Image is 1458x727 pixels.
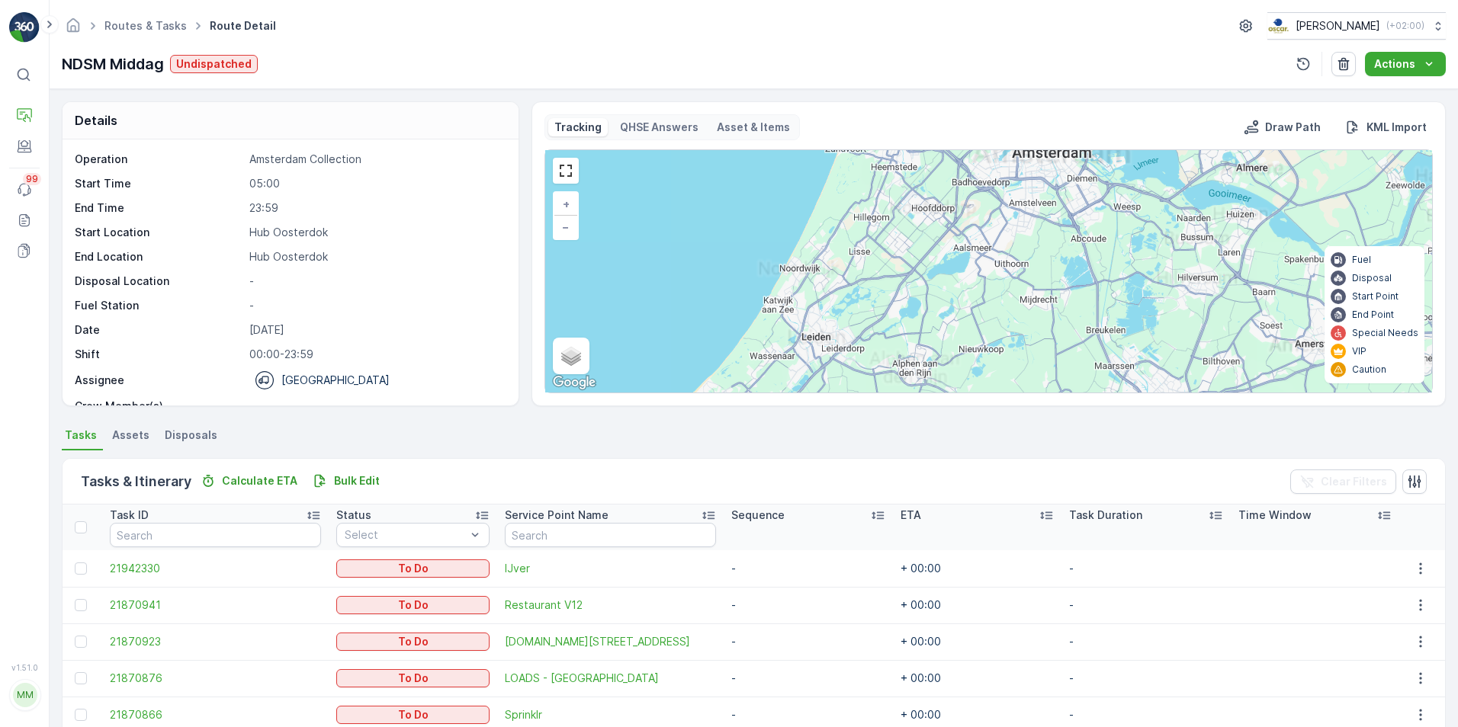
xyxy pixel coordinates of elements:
td: - [724,550,893,587]
td: - [724,623,893,660]
button: Actions [1365,52,1446,76]
p: Hub Oosterdok [249,249,503,264]
p: Undispatched [176,56,252,72]
a: 21870941 [110,597,321,613]
p: Hub Oosterdok [249,225,503,240]
input: Search [505,523,716,547]
span: Assets [112,428,149,443]
td: + 00:00 [893,660,1062,697]
a: 99 [9,175,40,205]
p: End Point [1352,309,1394,321]
img: basis-logo_rgb2x.png [1267,18,1289,34]
p: Tracking [554,120,602,135]
p: Date [75,322,243,338]
p: Sequence [731,508,785,523]
p: To Do [398,597,429,613]
p: Tasks & Itinerary [81,471,191,492]
span: Route Detail [207,18,279,34]
p: Asset & Items [717,120,790,135]
button: Calculate ETA [194,472,303,490]
span: Restaurant V12 [505,597,716,613]
p: Bulk Edit [334,473,380,488]
p: VIP [1352,345,1366,357]
a: 21870923 [110,634,321,649]
p: Calculate ETA [222,473,297,488]
span: v 1.51.0 [9,663,40,672]
p: [PERSON_NAME] [1296,18,1380,34]
p: Start Time [75,176,243,191]
p: Draw Path [1265,120,1321,135]
span: 21942330 [110,561,321,576]
button: Clear Filters [1290,469,1396,494]
img: Google [549,373,599,392]
p: Crew Member(s) [75,399,243,414]
button: MM [9,675,40,715]
a: View Fullscreen [554,159,577,182]
div: Toggle Row Selected [75,709,87,721]
p: Special Needs [1352,327,1418,339]
a: Homepage [65,23,82,36]
td: - [724,587,893,623]
div: Toggle Row Selected [75,636,87,648]
span: [DOMAIN_NAME][STREET_ADDRESS] [505,634,716,649]
button: Bulk Edit [307,472,386,490]
p: ( +02:00 ) [1386,20,1424,32]
button: KML Import [1339,118,1433,136]
p: Status [336,508,371,523]
td: + 00:00 [893,587,1062,623]
p: - [249,274,503,289]
p: End Location [75,249,243,264]
td: + 00:00 [893,623,1062,660]
p: KML Import [1366,120,1427,135]
p: Details [75,111,117,130]
span: − [562,220,570,233]
a: LOADS.Amsterdam Kropaarstraat 12 [505,634,716,649]
span: Tasks [65,428,97,443]
a: 21870876 [110,671,321,686]
p: - [249,399,503,414]
p: Shift [75,347,243,362]
button: Undispatched [170,55,258,73]
p: 05:00 [249,176,503,191]
button: To Do [336,596,490,614]
p: To Do [398,707,429,722]
button: Draw Path [1238,118,1327,136]
a: Layers [554,339,588,373]
a: Sprinklr [505,707,716,722]
p: Start Point [1352,290,1399,303]
button: To Do [336,706,490,724]
td: - [724,660,893,697]
p: ETA [901,508,921,523]
p: To Do [398,634,429,649]
p: [GEOGRAPHIC_DATA] [281,373,390,388]
a: IJver [505,561,716,576]
button: To Do [336,633,490,651]
p: Caution [1352,363,1386,376]
p: Task ID [110,508,149,523]
td: + 00:00 [893,550,1062,587]
p: Disposal [1352,272,1392,284]
p: End Time [75,200,243,216]
p: Select [345,527,467,543]
div: Toggle Row Selected [75,562,87,575]
button: [PERSON_NAME](+02:00) [1267,12,1446,40]
div: Toggle Row Selected [75,599,87,611]
button: To Do [336,559,490,578]
td: - [1061,660,1231,697]
a: Zoom Out [554,216,577,239]
a: Zoom In [554,193,577,216]
p: Fuel Station [75,298,243,313]
p: Clear Filters [1321,474,1387,489]
p: QHSE Answers [620,120,698,135]
p: 99 [26,173,38,185]
p: Service Point Name [505,508,609,523]
button: To Do [336,669,490,687]
p: Fuel [1352,254,1371,266]
td: - [1061,550,1231,587]
p: To Do [398,561,429,576]
input: Search [110,523,321,547]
